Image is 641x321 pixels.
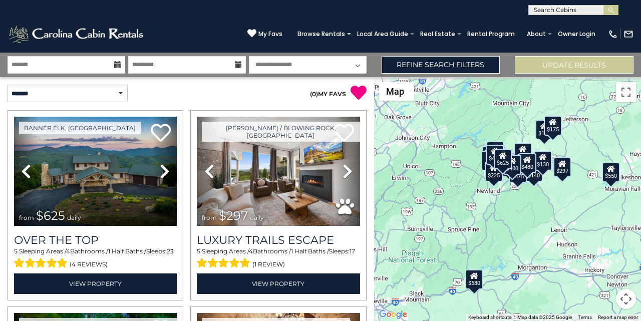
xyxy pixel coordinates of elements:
[14,273,177,294] a: View Property
[67,214,81,221] span: daily
[247,29,282,39] a: My Favs
[517,314,572,320] span: Map data ©2025 Google
[486,141,504,161] div: $125
[14,117,177,226] img: thumbnail_167153549.jpeg
[616,82,636,102] button: Toggle fullscreen view
[468,314,511,321] button: Keyboard shortcuts
[151,123,171,144] a: Add to favorites
[108,247,146,255] span: 1 Half Baths /
[522,27,551,41] a: About
[514,143,532,163] div: $349
[352,27,413,41] a: Local Area Guide
[386,86,404,97] span: Map
[66,247,70,255] span: 4
[249,247,253,255] span: 4
[14,247,18,255] span: 5
[535,120,553,140] div: $175
[377,308,410,321] img: Google
[312,90,316,98] span: 0
[19,122,141,134] a: Banner Elk, [GEOGRAPHIC_DATA]
[494,149,512,169] div: $625
[219,208,248,223] span: $297
[197,247,360,271] div: Sleeping Areas / Bathrooms / Sleeps:
[70,258,108,271] span: (4 reviews)
[509,162,527,182] div: $375
[382,56,500,74] a: Refine Search Filters
[415,27,460,41] a: Real Estate
[292,27,350,41] a: Browse Rentals
[197,233,360,247] a: Luxury Trails Escape
[250,214,264,221] span: daily
[202,122,360,142] a: [PERSON_NAME] / Blowing Rock, [GEOGRAPHIC_DATA]
[504,154,522,174] div: $400
[598,314,638,320] a: Report a map error
[616,289,636,309] button: Map camera controls
[19,214,34,221] span: from
[252,258,285,271] span: (1 review)
[197,247,200,255] span: 5
[167,247,174,255] span: 23
[485,162,503,182] div: $225
[553,27,600,41] a: Owner Login
[291,247,329,255] span: 1 Half Baths /
[602,162,620,182] div: $550
[197,117,360,226] img: thumbnail_168695581.jpeg
[462,27,520,41] a: Rental Program
[466,269,484,289] div: $580
[197,273,360,294] a: View Property
[350,247,355,255] span: 17
[486,144,504,164] div: $425
[623,29,633,39] img: mail-regular-white.png
[36,208,65,223] span: $625
[258,30,282,39] span: My Favs
[310,90,346,98] a: (0)MY FAVS
[544,115,562,135] div: $175
[14,233,177,247] a: Over The Top
[534,151,552,171] div: $130
[482,150,500,170] div: $230
[8,24,146,44] img: White-1-2.png
[608,29,618,39] img: phone-regular-white.png
[525,161,543,181] div: $140
[310,90,318,98] span: ( )
[578,314,592,320] a: Terms
[554,157,572,177] div: $297
[202,214,217,221] span: from
[379,82,414,101] button: Change map style
[14,247,177,271] div: Sleeping Areas / Bathrooms / Sleeps:
[377,308,410,321] a: Open this area in Google Maps (opens a new window)
[518,153,536,173] div: $480
[515,56,633,74] button: Update Results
